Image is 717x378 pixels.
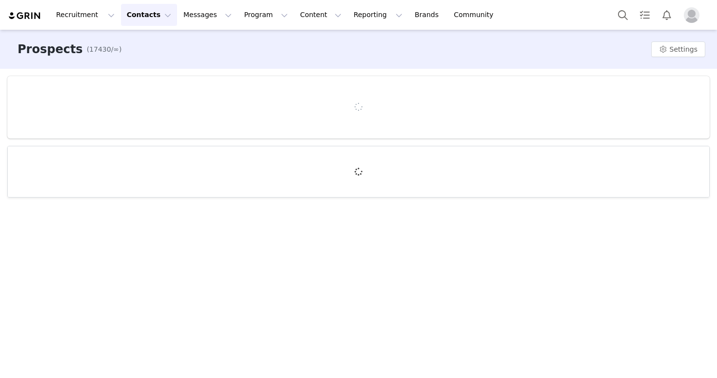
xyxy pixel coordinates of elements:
[121,4,177,26] button: Contacts
[651,41,705,57] button: Settings
[634,4,656,26] a: Tasks
[178,4,238,26] button: Messages
[87,44,122,55] span: (17430/∞)
[294,4,347,26] button: Content
[448,4,504,26] a: Community
[656,4,677,26] button: Notifications
[18,40,83,58] h3: Prospects
[348,4,408,26] button: Reporting
[612,4,634,26] button: Search
[238,4,294,26] button: Program
[678,7,709,23] button: Profile
[409,4,447,26] a: Brands
[50,4,120,26] button: Recruitment
[8,11,42,20] img: grin logo
[684,7,699,23] img: placeholder-profile.jpg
